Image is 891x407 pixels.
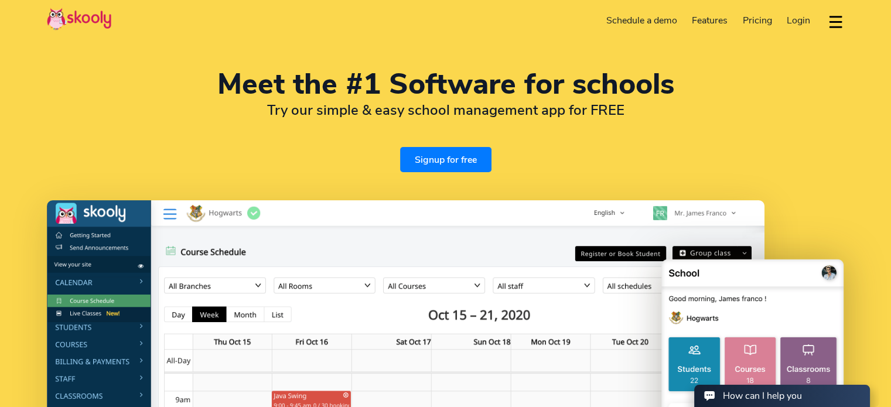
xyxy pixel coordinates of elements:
a: Login [779,11,818,30]
span: Pricing [743,14,772,27]
h2: Try our simple & easy school management app for FREE [47,101,844,119]
a: Signup for free [400,147,491,172]
a: Schedule a demo [599,11,685,30]
a: Pricing [735,11,780,30]
button: dropdown menu [827,8,844,35]
img: Skooly [47,8,111,30]
a: Features [684,11,735,30]
span: Login [787,14,810,27]
h1: Meet the #1 Software for schools [47,70,844,98]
